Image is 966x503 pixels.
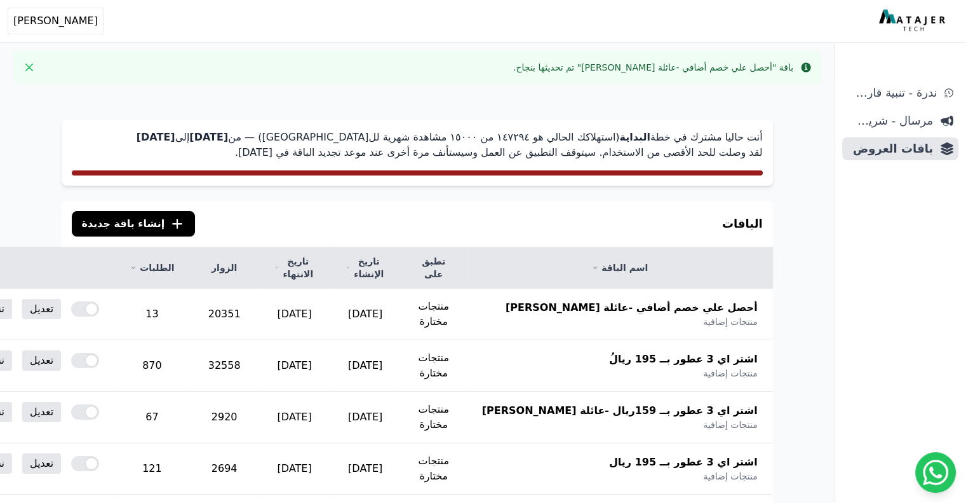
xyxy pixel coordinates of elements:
td: [DATE] [259,392,330,443]
span: منتجات إضافية [703,367,757,380]
td: [DATE] [330,289,401,340]
td: 13 [114,289,189,340]
strong: البداية [619,131,650,143]
td: منتجات مختارة [401,340,467,392]
a: الطلبات [130,261,174,274]
a: تعديل [22,453,61,474]
img: MatajerTech Logo [879,10,948,32]
span: أحصل علي خصم أضافي -عائلة [PERSON_NAME] [506,300,758,315]
td: [DATE] [330,392,401,443]
p: أنت حاليا مشترك في خطة (استهلاكك الحالي هو ١٤٧٢٩٤ من ١٥۰۰۰ مشاهدة شهرية لل[GEOGRAPHIC_DATA]) — من... [72,130,763,160]
td: منتجات مختارة [401,289,467,340]
td: 121 [114,443,189,495]
span: اشتر اي 3 عطور بــ 195 ريال [609,455,758,470]
span: منتجات إضافية [703,418,757,431]
td: 870 [114,340,189,392]
span: اشتر اي 3 عطور بــ 195 ريالُ [609,352,758,367]
a: تاريخ الانتهاء [274,255,315,280]
span: منتجات إضافية [703,470,757,483]
td: 2920 [190,392,259,443]
td: منتجات مختارة [401,443,467,495]
strong: [DATE] [137,131,175,143]
td: [DATE] [259,443,330,495]
strong: [DATE] [189,131,228,143]
a: اسم الباقة [482,261,758,274]
td: [DATE] [330,443,401,495]
span: إنشاء باقة جديدة [82,216,165,231]
button: إنشاء باقة جديدة [72,211,196,237]
h3: الباقات [722,215,763,233]
a: تاريخ الإنشاء [345,255,386,280]
th: الزوار [190,247,259,289]
a: تعديل [22,402,61,422]
td: 2694 [190,443,259,495]
span: منتجات إضافية [703,315,757,328]
span: اشتر اي 3 عطور بــ 159ريال -عائلة [PERSON_NAME] [482,403,758,418]
a: تعديل [22,350,61,371]
td: [DATE] [259,340,330,392]
button: Close [19,57,39,78]
span: [PERSON_NAME] [13,13,98,29]
span: باقات العروض [847,140,933,158]
span: ندرة - تنبية قارب علي النفاذ [847,84,937,102]
span: مرسال - شريط دعاية [847,112,933,130]
td: 20351 [190,289,259,340]
td: [DATE] [259,289,330,340]
div: باقة "أحصل علي خصم أضافي -عائلة [PERSON_NAME]" تم تحديثها بنجاح. [513,61,793,74]
td: [DATE] [330,340,401,392]
a: تعديل [22,299,61,319]
td: 32558 [190,340,259,392]
th: تطبق على [401,247,467,289]
button: [PERSON_NAME] [8,8,104,34]
td: 67 [114,392,189,443]
td: منتجات مختارة [401,392,467,443]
